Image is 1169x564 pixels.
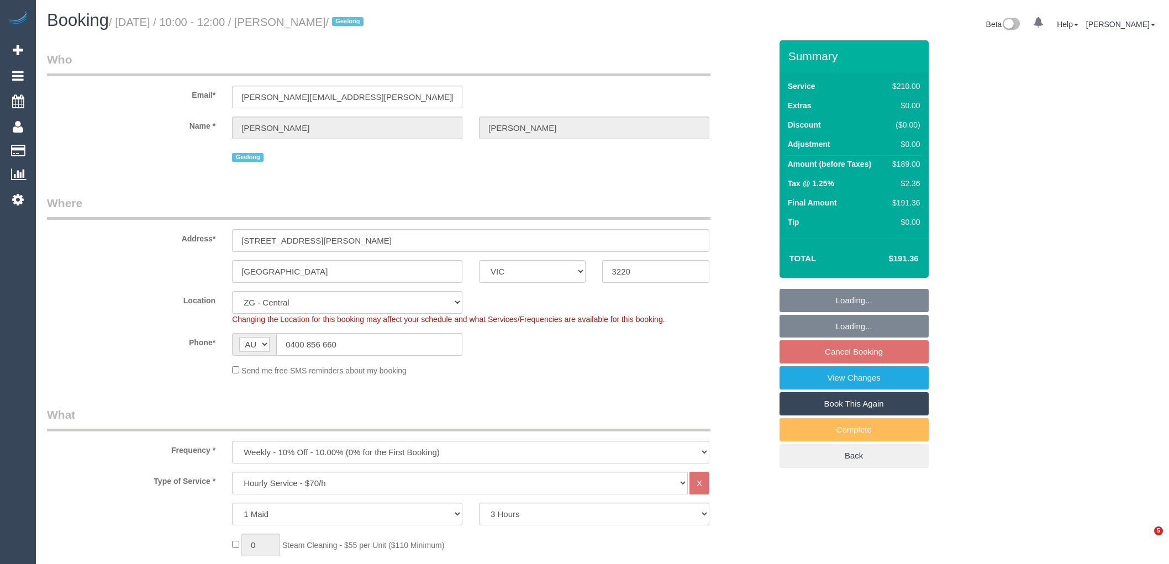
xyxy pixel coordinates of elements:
[888,197,920,208] div: $191.36
[788,159,871,170] label: Amount (before Taxes)
[282,541,444,550] span: Steam Cleaning - $55 per Unit ($110 Minimum)
[1131,526,1158,553] iframe: Intercom live chat
[888,119,920,130] div: ($0.00)
[602,260,709,283] input: Post Code*
[855,254,918,263] h4: $191.36
[788,100,812,111] label: Extras
[39,86,224,101] label: Email*
[780,366,929,389] a: View Changes
[39,472,224,487] label: Type of Service *
[780,392,929,415] a: Book This Again
[1002,18,1020,32] img: New interface
[47,10,109,30] span: Booking
[232,117,462,139] input: First Name*
[788,217,799,228] label: Tip
[39,291,224,306] label: Location
[39,117,224,131] label: Name *
[47,195,710,220] legend: Where
[232,315,665,324] span: Changing the Location for this booking may affect your schedule and what Services/Frequencies are...
[788,50,923,62] h3: Summary
[39,441,224,456] label: Frequency *
[788,197,837,208] label: Final Amount
[241,366,407,375] span: Send me free SMS reminders about my booking
[39,333,224,348] label: Phone*
[232,153,264,162] span: Geelong
[789,254,817,263] strong: Total
[788,139,830,150] label: Adjustment
[326,16,367,28] span: /
[232,86,462,108] input: Email*
[888,100,920,111] div: $0.00
[888,81,920,92] div: $210.00
[39,229,224,244] label: Address*
[788,119,821,130] label: Discount
[788,178,834,189] label: Tax @ 1.25%
[888,139,920,150] div: $0.00
[1154,526,1163,535] span: 5
[47,51,710,76] legend: Who
[109,16,367,28] small: / [DATE] / 10:00 - 12:00 / [PERSON_NAME]
[479,117,709,139] input: Last Name*
[888,159,920,170] div: $189.00
[888,178,920,189] div: $2.36
[888,217,920,228] div: $0.00
[232,260,462,283] input: Suburb*
[788,81,815,92] label: Service
[986,20,1020,29] a: Beta
[276,333,462,356] input: Phone*
[332,17,364,26] span: Geelong
[47,407,710,431] legend: What
[780,444,929,467] a: Back
[7,11,29,27] img: Automaid Logo
[1086,20,1155,29] a: [PERSON_NAME]
[1057,20,1078,29] a: Help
